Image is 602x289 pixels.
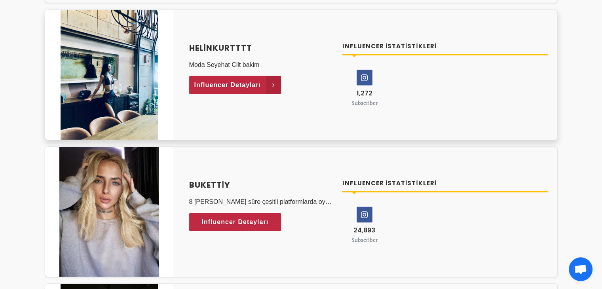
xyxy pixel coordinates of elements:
[342,179,548,188] h4: Influencer İstatistikleri
[194,79,261,91] span: Influencer Detayları
[351,99,378,106] small: Subscriber
[353,226,375,235] span: 24,893
[351,236,378,243] small: Subscriber
[569,257,593,281] div: Açık sohbet
[189,42,333,54] a: helinkurtttt
[189,76,281,94] a: Influencer Detayları
[189,197,333,207] p: 8 [PERSON_NAME] süre çeşitli platformlarda oyun ve chat yayıncılığı yaptım. Instagram hesabımda m...
[189,60,333,70] p: Moda Seyehat Cilt bakim
[342,42,548,51] h4: Influencer İstatistikleri
[189,179,333,191] a: Bukettiy
[357,89,372,98] span: 1,272
[189,213,281,231] a: Influencer Detayları
[202,216,269,228] span: Influencer Detayları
